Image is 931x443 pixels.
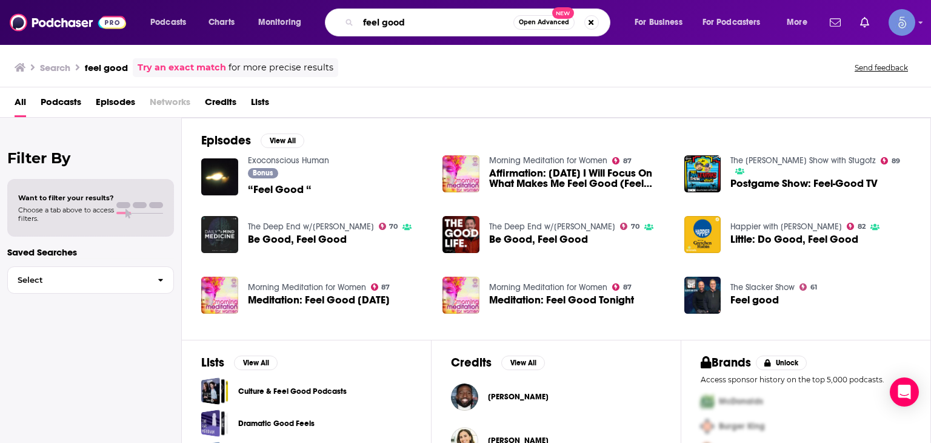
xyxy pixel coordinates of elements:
span: for more precise results [229,61,333,75]
a: Credits [205,92,236,117]
img: Be Good, Feel Good [201,216,238,253]
input: Search podcasts, credits, & more... [358,13,513,32]
span: Select [8,276,148,284]
a: Be Good, Feel Good [489,234,588,245]
h3: Search [40,62,70,73]
a: Affirmation: Today I Will Focus On What Makes Me Feel Good (Feel Good) [489,168,670,189]
span: For Podcasters [702,14,761,31]
span: 70 [389,224,398,229]
a: Culture & Feel Good Podcasts [201,377,229,405]
h2: Credits [451,355,492,370]
img: Little: Do Good, Feel Good [684,216,721,253]
img: Second Pro Logo [696,414,719,439]
span: Bonus [253,169,273,177]
a: EpisodesView All [201,133,304,148]
a: 70 [379,223,398,230]
span: Burger King [719,421,765,431]
a: Dramatic Good Feels [201,410,229,437]
span: 87 [623,285,632,290]
span: McDonalds [719,396,763,407]
a: Be Good, Feel Good [248,234,347,245]
button: Open AdvancedNew [513,15,575,30]
img: Meditation: Feel Good Tonight [442,277,479,314]
button: Select [7,266,174,294]
a: Podcasts [41,92,81,117]
img: “Feel Good “ [201,158,238,195]
button: open menu [142,13,202,32]
button: open menu [695,13,778,32]
a: Morning Meditation for Women [489,155,607,166]
a: Show notifications dropdown [855,12,874,33]
span: 87 [381,285,390,290]
img: Affirmation: Today I Will Focus On What Makes Me Feel Good (Feel Good) [442,155,479,192]
a: 87 [612,283,632,291]
a: Feel good [730,295,779,305]
a: Happier with Gretchen Rubin [730,221,842,232]
a: 82 [847,223,866,230]
h3: feel good [85,62,128,73]
span: For Business [635,14,682,31]
a: “Feel Good “ [248,184,312,195]
button: open menu [250,13,317,32]
a: 61 [799,283,817,291]
a: 89 [881,157,900,164]
a: Postgame Show: Feel-Good TV [684,155,721,192]
span: Affirmation: [DATE] I Will Focus On What Makes Me Feel Good (Feel Good) [489,168,670,189]
a: Charts [201,13,242,32]
a: Show notifications dropdown [825,12,846,33]
a: CreditsView All [451,355,545,370]
span: 82 [858,224,866,229]
span: Open Advanced [519,19,569,25]
span: Choose a tab above to access filters. [18,206,114,223]
p: Saved Searches [7,246,174,258]
span: Meditation: Feel Good Tonight [489,295,634,305]
p: Access sponsor history on the top 5,000 podcasts. [701,375,911,384]
a: Brandon Kyle Goodman [488,392,549,402]
span: Want to filter your results? [18,194,114,202]
span: Charts [209,14,235,31]
span: Lists [251,92,269,117]
a: Little: Do Good, Feel Good [730,234,858,245]
img: Brandon Kyle Goodman [451,384,478,411]
h2: Episodes [201,133,251,148]
a: 87 [612,157,632,164]
span: 89 [892,158,900,164]
a: Postgame Show: Feel-Good TV [730,178,878,189]
a: 70 [620,223,639,230]
span: Monitoring [258,14,301,31]
span: Podcasts [150,14,186,31]
h2: Filter By [7,149,174,167]
a: All [15,92,26,117]
img: Podchaser - Follow, Share and Rate Podcasts [10,11,126,34]
a: Culture & Feel Good Podcasts [238,385,347,398]
img: Be Good, Feel Good [442,216,479,253]
span: 70 [631,224,639,229]
img: Feel good [684,277,721,314]
button: Send feedback [851,63,912,73]
a: Episodes [96,92,135,117]
button: Brandon Kyle GoodmanBrandon Kyle Goodman [451,377,661,416]
span: More [787,14,807,31]
h2: Lists [201,355,224,370]
a: Exoconscious Human [248,155,329,166]
span: [PERSON_NAME] [488,392,549,402]
a: Morning Meditation for Women [489,282,607,293]
span: Logged in as Spiral5-G1 [889,9,915,36]
a: The Deep End w/Taylor Welch [489,221,615,232]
